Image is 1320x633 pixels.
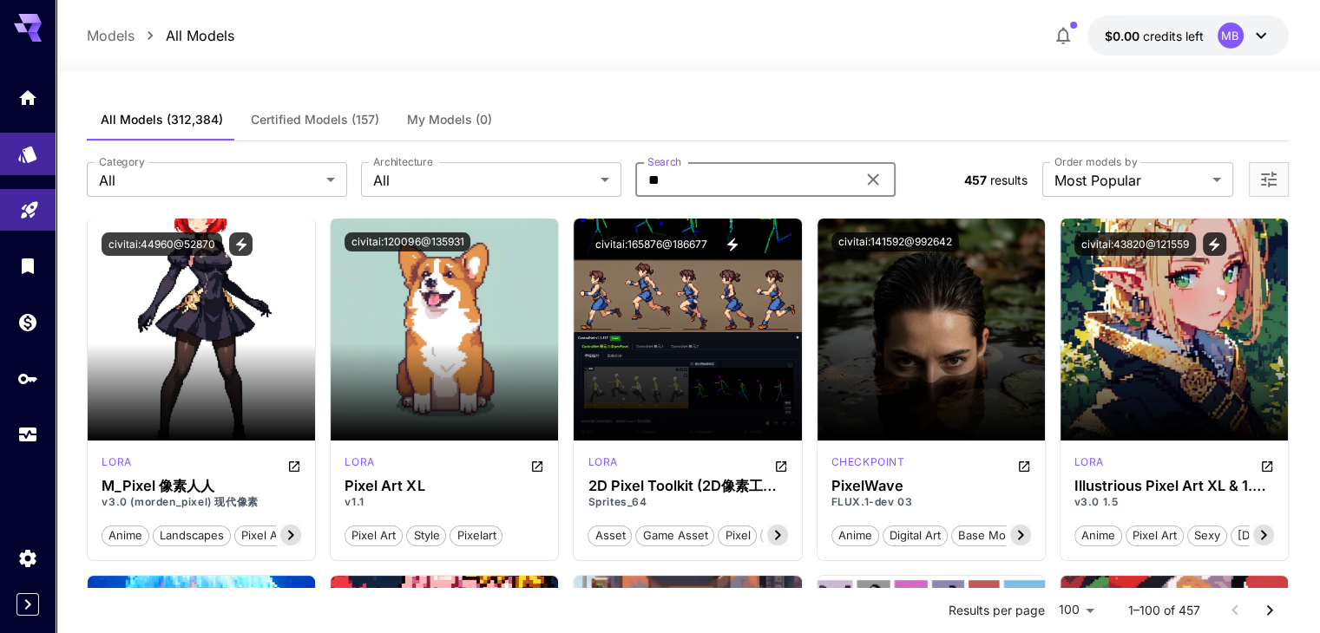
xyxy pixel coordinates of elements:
button: Open in CivitAI [1260,454,1274,475]
span: pixel art [235,527,292,545]
div: 100 [1052,597,1100,623]
span: game asset [636,527,713,545]
span: Certified Models (157) [251,112,379,127]
div: Playground [19,193,40,215]
p: Results per page [949,602,1045,619]
button: tools [760,524,803,546]
button: Open in CivitAI [287,454,301,475]
div: FLUX.1 D [831,454,905,475]
span: style [407,527,445,545]
nav: breadcrumb [87,25,234,46]
div: Settings [17,547,38,569]
span: digital art [883,527,947,545]
h3: Pixel Art XL [345,478,544,494]
button: pixel art [1126,524,1184,546]
button: civitai:120096@135931 [345,232,470,251]
p: 1–100 of 457 [1128,602,1200,619]
p: All Models [166,25,234,46]
span: base model [952,527,1028,545]
label: Search [647,154,681,169]
button: View trigger words [1203,232,1226,256]
span: pixelart [450,527,502,545]
span: asset [588,527,631,545]
div: Home [17,87,38,108]
button: game asset [635,524,714,546]
button: pixel art [234,524,292,546]
div: SD 1.5 [1074,454,1104,475]
button: anime [1074,524,1122,546]
button: sexy [1187,524,1227,546]
span: All Models (312,384) [101,112,223,127]
button: pixel [718,524,757,546]
button: civitai:44960@52870 [102,232,222,256]
button: landscapes [153,524,231,546]
div: SDXL 1.0 [345,454,374,475]
span: anime [1075,527,1121,545]
button: civitai:43820@121559 [1074,232,1196,256]
button: anime [102,524,149,546]
p: lora [345,454,374,470]
h3: 2D Pixel Toolkit (2D像素工具包) [588,478,787,494]
p: lora [588,454,617,470]
p: FLUX.1-dev 03 [831,494,1031,510]
button: asset [588,524,632,546]
label: Category [99,154,145,169]
span: credits left [1143,29,1204,43]
span: landscapes [154,527,230,545]
span: pixel art [345,527,402,545]
div: $0.00 [1105,27,1204,45]
span: 457 [963,173,986,187]
label: Order models by [1054,154,1137,169]
button: civitai:165876@186677 [588,232,713,256]
p: v1.1 [345,494,544,510]
span: My Models (0) [407,112,492,127]
button: pixelart [450,524,502,546]
button: Open in CivitAI [1017,454,1031,475]
span: pixel [719,527,756,545]
button: Open in CivitAI [774,454,788,475]
span: anime [102,527,148,545]
button: style [406,524,446,546]
span: sexy [1188,527,1226,545]
span: $0.00 [1105,29,1143,43]
p: v3.0 (morden_pixel) 现代像素 [102,494,301,510]
div: Models [17,138,38,160]
button: Open more filters [1258,169,1279,191]
button: Open in CivitAI [530,454,544,475]
span: Most Popular [1054,170,1205,191]
p: Sprites_64 [588,494,787,510]
div: Library [17,255,38,277]
span: All [373,170,594,191]
h3: PixelWave [831,478,1031,494]
button: civitai:141592@992642 [831,232,959,251]
button: Go to next page [1252,593,1287,628]
h3: Illustrious Pixel Art XL & 1.5 By creativehotia [1074,478,1274,494]
div: Wallet [17,311,38,333]
p: lora [1074,454,1104,470]
button: digital art [883,524,948,546]
button: Expand sidebar [16,593,39,616]
button: pixel art [345,524,403,546]
a: Models [87,25,135,46]
div: MB [1218,23,1244,49]
span: tools [761,527,802,545]
span: anime [832,527,878,545]
h3: M_Pixel 像素人人 [102,478,301,494]
div: API Keys [17,368,38,389]
button: View trigger words [720,232,744,256]
p: checkpoint [831,454,905,470]
span: All [99,170,319,191]
label: Architecture [373,154,432,169]
button: $0.00MB [1087,16,1289,55]
div: Usage [17,424,38,446]
p: lora [102,454,131,470]
span: results [989,173,1027,187]
div: SD 1.5 [588,454,617,475]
